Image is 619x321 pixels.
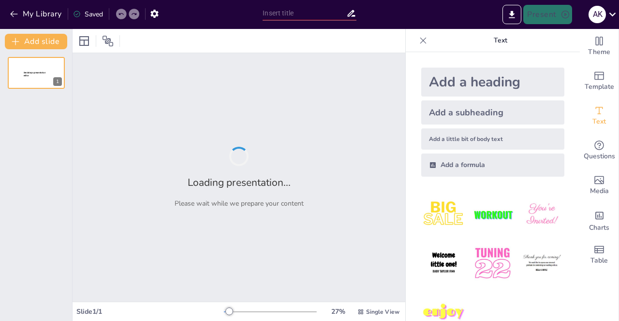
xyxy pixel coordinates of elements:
div: Add a table [580,237,619,272]
img: 6.jpeg [519,241,564,286]
span: Template [585,82,614,92]
span: Table [590,255,608,266]
span: Charts [589,223,609,233]
div: 1 [8,57,65,89]
span: Sendsteps presentation editor [24,71,45,77]
p: Text [431,29,570,52]
button: Add slide [5,34,67,49]
div: Add charts and graphs [580,203,619,237]
input: Insert title [263,6,346,20]
span: Position [102,35,114,47]
div: Add a formula [421,154,564,177]
div: Add a subheading [421,100,564,125]
img: 1.jpeg [421,192,466,237]
h2: Loading presentation... [188,176,291,189]
img: 2.jpeg [470,192,515,237]
div: Add text boxes [580,98,619,133]
div: Layout [76,33,92,49]
img: 5.jpeg [470,241,515,286]
img: 3.jpeg [519,192,564,237]
div: Slide 1 / 1 [76,307,224,316]
span: Media [590,186,609,196]
span: Single View [366,308,399,316]
img: 4.jpeg [421,241,466,286]
div: Add a little bit of body text [421,128,564,150]
div: Add a heading [421,68,564,97]
div: Add images, graphics, shapes or video [580,168,619,203]
p: Please wait while we prepare your content [175,199,304,208]
span: Questions [584,151,615,162]
button: a k [589,5,606,24]
div: Change the overall theme [580,29,619,64]
span: Text [592,116,606,127]
div: a k [589,6,606,23]
button: Present [523,5,572,24]
div: Get real-time input from your audience [580,133,619,168]
button: Export to PowerPoint [502,5,521,24]
span: Theme [588,47,610,57]
div: 27 % [326,307,350,316]
button: My Library [7,6,66,22]
div: Add ready made slides [580,64,619,98]
div: Saved [73,10,103,19]
div: 1 [53,77,62,86]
